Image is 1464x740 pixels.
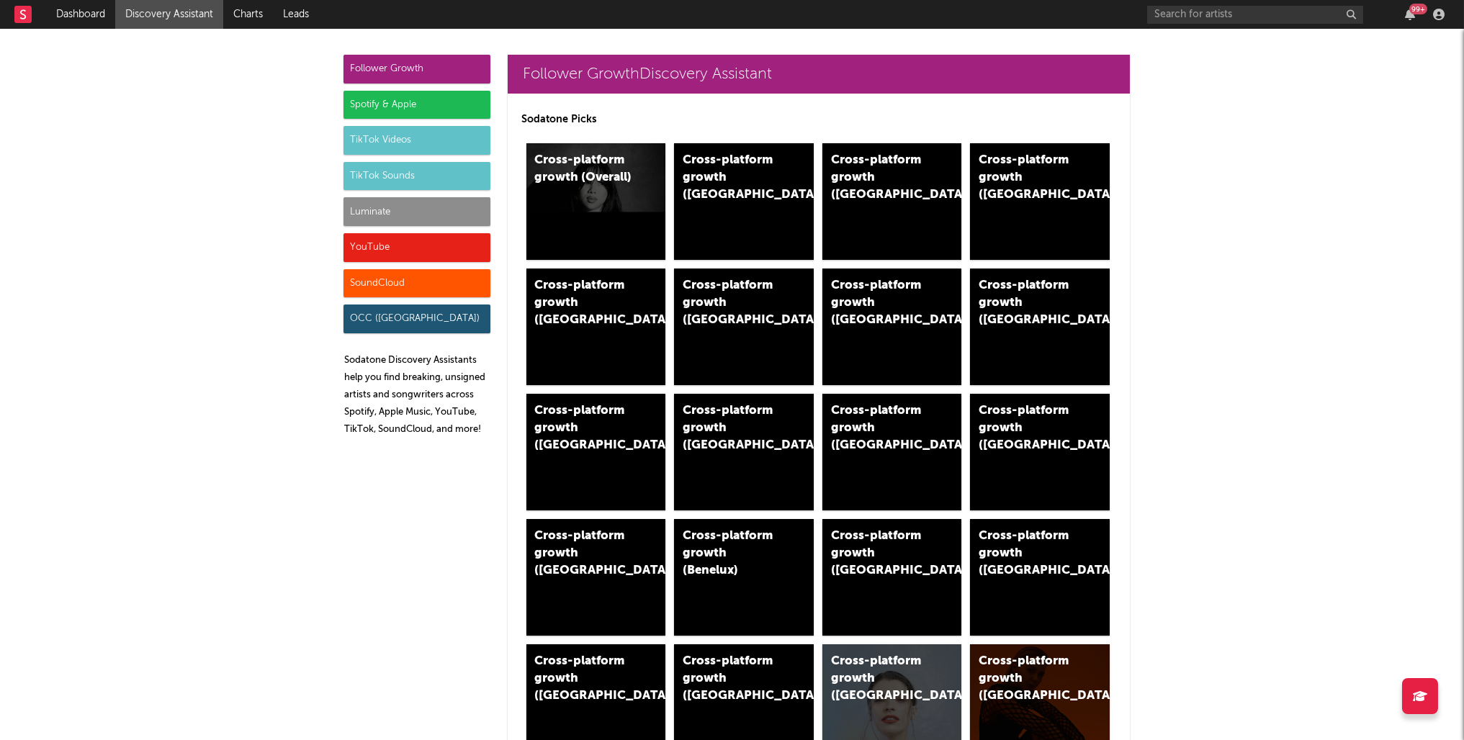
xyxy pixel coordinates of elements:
[683,653,781,705] div: Cross-platform growth ([GEOGRAPHIC_DATA])
[683,528,781,579] div: Cross-platform growth (Benelux)
[526,269,666,385] a: Cross-platform growth ([GEOGRAPHIC_DATA])
[343,233,490,262] div: YouTube
[535,528,633,579] div: Cross-platform growth ([GEOGRAPHIC_DATA])
[526,143,666,260] a: Cross-platform growth (Overall)
[526,519,666,636] a: Cross-platform growth ([GEOGRAPHIC_DATA])
[831,402,929,454] div: Cross-platform growth ([GEOGRAPHIC_DATA])
[822,394,962,510] a: Cross-platform growth ([GEOGRAPHIC_DATA])
[674,143,814,260] a: Cross-platform growth ([GEOGRAPHIC_DATA])
[831,152,929,204] div: Cross-platform growth ([GEOGRAPHIC_DATA])
[674,269,814,385] a: Cross-platform growth ([GEOGRAPHIC_DATA])
[822,143,962,260] a: Cross-platform growth ([GEOGRAPHIC_DATA])
[1409,4,1427,14] div: 99 +
[343,91,490,119] div: Spotify & Apple
[970,519,1110,636] a: Cross-platform growth ([GEOGRAPHIC_DATA])
[831,528,929,579] div: Cross-platform growth ([GEOGRAPHIC_DATA])
[822,269,962,385] a: Cross-platform growth ([GEOGRAPHIC_DATA]/GSA)
[683,152,781,204] div: Cross-platform growth ([GEOGRAPHIC_DATA])
[674,394,814,510] a: Cross-platform growth ([GEOGRAPHIC_DATA])
[979,152,1077,204] div: Cross-platform growth ([GEOGRAPHIC_DATA])
[535,152,633,186] div: Cross-platform growth (Overall)
[345,352,490,438] p: Sodatone Discovery Assistants help you find breaking, unsigned artists and songwriters across Spo...
[343,55,490,84] div: Follower Growth
[970,269,1110,385] a: Cross-platform growth ([GEOGRAPHIC_DATA])
[535,653,633,705] div: Cross-platform growth ([GEOGRAPHIC_DATA])
[526,394,666,510] a: Cross-platform growth ([GEOGRAPHIC_DATA])
[831,277,929,329] div: Cross-platform growth ([GEOGRAPHIC_DATA]/GSA)
[970,143,1110,260] a: Cross-platform growth ([GEOGRAPHIC_DATA])
[979,402,1077,454] div: Cross-platform growth ([GEOGRAPHIC_DATA])
[535,277,633,329] div: Cross-platform growth ([GEOGRAPHIC_DATA])
[979,277,1077,329] div: Cross-platform growth ([GEOGRAPHIC_DATA])
[831,653,929,705] div: Cross-platform growth ([GEOGRAPHIC_DATA])
[822,519,962,636] a: Cross-platform growth ([GEOGRAPHIC_DATA])
[343,162,490,191] div: TikTok Sounds
[979,528,1077,579] div: Cross-platform growth ([GEOGRAPHIC_DATA])
[343,304,490,333] div: OCC ([GEOGRAPHIC_DATA])
[343,126,490,155] div: TikTok Videos
[1147,6,1363,24] input: Search for artists
[979,653,1077,705] div: Cross-platform growth ([GEOGRAPHIC_DATA])
[1405,9,1415,20] button: 99+
[508,55,1130,94] a: Follower GrowthDiscovery Assistant
[522,111,1115,128] p: Sodatone Picks
[970,394,1110,510] a: Cross-platform growth ([GEOGRAPHIC_DATA])
[683,402,781,454] div: Cross-platform growth ([GEOGRAPHIC_DATA])
[535,402,633,454] div: Cross-platform growth ([GEOGRAPHIC_DATA])
[674,519,814,636] a: Cross-platform growth (Benelux)
[343,197,490,226] div: Luminate
[343,269,490,298] div: SoundCloud
[683,277,781,329] div: Cross-platform growth ([GEOGRAPHIC_DATA])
